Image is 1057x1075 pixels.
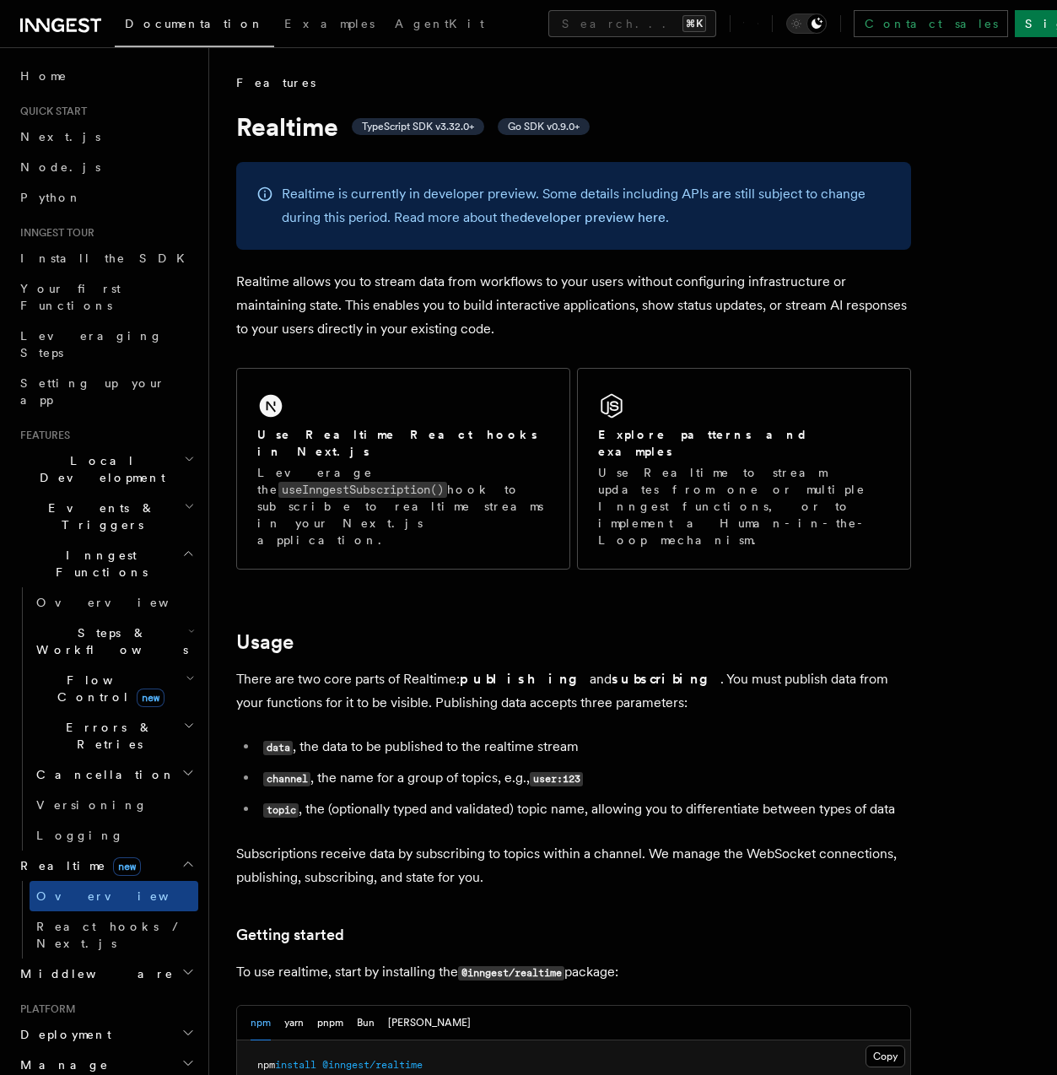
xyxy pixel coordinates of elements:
a: Next.js [13,122,198,152]
span: install [275,1059,316,1071]
a: AgentKit [385,5,494,46]
span: Examples [284,17,375,30]
button: Errors & Retries [30,712,198,759]
li: , the (optionally typed and validated) topic name, allowing you to differentiate between types of... [258,797,911,822]
code: user:123 [530,772,583,786]
strong: subscribing [612,671,720,687]
button: Inngest Functions [13,540,198,587]
span: TypeScript SDK v3.32.0+ [362,120,474,133]
code: topic [263,803,299,818]
button: Flow Controlnew [30,665,198,712]
a: Explore patterns and examplesUse Realtime to stream updates from one or multiple Inngest function... [577,368,911,570]
p: Realtime allows you to stream data from workflows to your users without configuring infrastructur... [236,270,911,341]
span: Errors & Retries [30,719,183,753]
span: Home [20,68,67,84]
span: AgentKit [395,17,484,30]
span: new [137,689,164,707]
div: Realtimenew [13,881,198,959]
span: Cancellation [30,766,175,783]
span: Inngest tour [13,226,94,240]
button: Middleware [13,959,198,989]
button: Realtimenew [13,851,198,881]
button: [PERSON_NAME] [388,1006,471,1040]
a: React hooks / Next.js [30,911,198,959]
span: Deployment [13,1026,111,1043]
button: Search...⌘K [548,10,716,37]
a: Versioning [30,790,198,820]
h1: Realtime [236,111,911,142]
button: pnpm [317,1006,343,1040]
a: Logging [30,820,198,851]
button: Local Development [13,446,198,493]
a: Setting up your app [13,368,198,415]
code: data [263,741,293,755]
a: Your first Functions [13,273,198,321]
a: Overview [30,881,198,911]
span: Quick start [13,105,87,118]
span: Next.js [20,130,100,143]
a: Install the SDK [13,243,198,273]
div: Inngest Functions [13,587,198,851]
span: Your first Functions [20,282,121,312]
span: Features [236,74,315,91]
strong: publishing [460,671,590,687]
p: Subscriptions receive data by subscribing to topics within a channel. We manage the WebSocket con... [236,842,911,889]
a: Leveraging Steps [13,321,198,368]
p: There are two core parts of Realtime: and . You must publish data from your functions for it to b... [236,667,911,715]
p: Realtime is currently in developer preview. Some details including APIs are still subject to chan... [282,182,891,230]
a: Use Realtime React hooks in Next.jsLeverage theuseInngestSubscription()hook to subscribe to realt... [236,368,570,570]
p: Leverage the hook to subscribe to realtime streams in your Next.js application. [257,464,549,548]
button: Steps & Workflows [30,618,198,665]
a: developer preview here [520,209,666,225]
li: , the name for a group of topics, e.g., [258,766,911,791]
code: @inngest/realtime [458,966,564,980]
span: React hooks / Next.js [36,920,186,950]
span: Go SDK v0.9.0+ [508,120,580,133]
span: Setting up your app [20,376,165,407]
a: Usage [236,630,294,654]
code: channel [263,772,310,786]
a: Home [13,61,198,91]
button: yarn [284,1006,304,1040]
button: Toggle dark mode [786,14,827,34]
h2: Explore patterns and examples [598,426,890,460]
span: Local Development [13,452,184,486]
button: Deployment [13,1019,198,1050]
button: npm [251,1006,271,1040]
span: Platform [13,1002,76,1016]
h2: Use Realtime React hooks in Next.js [257,426,549,460]
span: Overview [36,596,210,609]
p: To use realtime, start by installing the package: [236,960,911,985]
span: Python [20,191,82,204]
a: Python [13,182,198,213]
span: Install the SDK [20,251,195,265]
span: Middleware [13,965,174,982]
span: Versioning [36,798,148,812]
a: Overview [30,587,198,618]
span: Inngest Functions [13,547,182,581]
li: , the data to be published to the realtime stream [258,735,911,759]
button: Bun [357,1006,375,1040]
span: new [113,857,141,876]
button: Events & Triggers [13,493,198,540]
span: Node.js [20,160,100,174]
span: Manage [13,1056,109,1073]
span: @inngest/realtime [322,1059,423,1071]
button: Copy [866,1045,905,1067]
span: Features [13,429,70,442]
span: Leveraging Steps [20,329,163,359]
a: Getting started [236,923,344,947]
code: useInngestSubscription() [278,482,447,498]
a: Node.js [13,152,198,182]
span: npm [257,1059,275,1071]
span: Logging [36,829,124,842]
a: Examples [274,5,385,46]
a: Documentation [115,5,274,47]
kbd: ⌘K [682,15,706,32]
span: Documentation [125,17,264,30]
span: Events & Triggers [13,500,184,533]
button: Cancellation [30,759,198,790]
p: Use Realtime to stream updates from one or multiple Inngest functions, or to implement a Human-in... [598,464,890,548]
span: Overview [36,889,210,903]
a: Contact sales [854,10,1008,37]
